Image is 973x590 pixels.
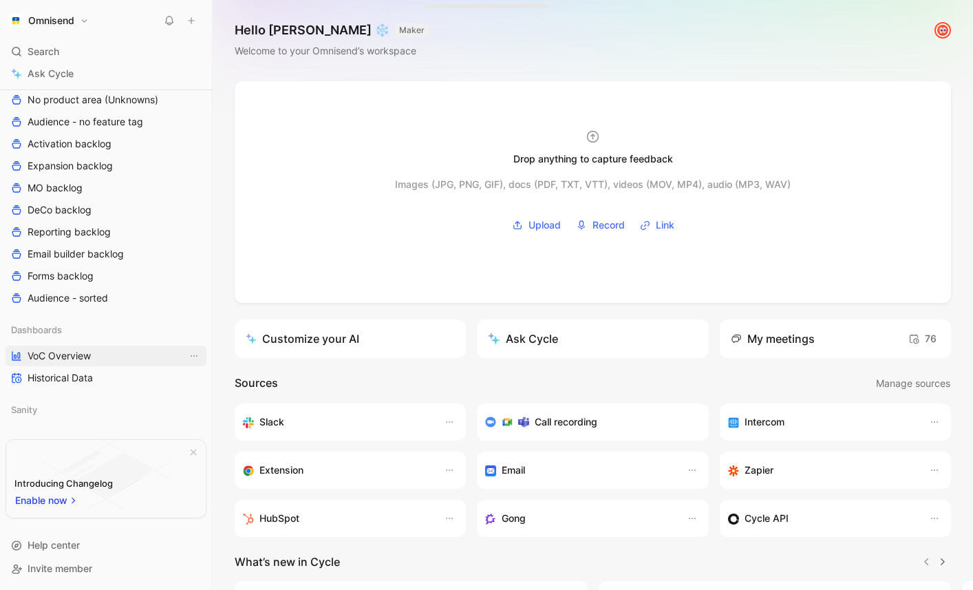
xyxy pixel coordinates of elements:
[6,200,206,220] a: DeCo backlog
[259,462,303,478] h3: Extension
[28,159,113,173] span: Expansion backlog
[235,43,429,59] div: Welcome to your Omnisend’s workspace
[488,330,558,347] div: Ask Cycle
[28,371,93,385] span: Historical Data
[728,462,915,478] div: Capture feedback from thousands of sources with Zapier (survey results, recordings, sheets, etc).
[6,535,206,556] div: Help center
[9,14,23,28] img: Omnisend
[28,137,111,151] span: Activation backlog
[6,63,206,84] a: Ask Cycle
[187,349,201,363] button: View actions
[395,176,791,193] div: Images (JPG, PNG, GIF), docs (PDF, TXT, VTT), videos (MOV, MP4), audio (MP3, WAV)
[908,330,937,347] span: 76
[6,11,92,30] button: OmnisendOmnisend
[875,375,951,392] button: Manage sources
[6,178,206,198] a: MO backlog
[528,217,561,233] span: Upload
[502,462,525,478] h3: Email
[28,247,124,261] span: Email builder backlog
[6,19,206,308] div: OthertesttrackingNo product area (Unknowns)Audience - no feature tagActivation backlogExpansion b...
[6,558,206,579] div: Invite member
[502,510,526,527] h3: Gong
[728,414,915,430] div: Sync your customers, send feedback and get updates in Intercom
[395,23,429,37] button: MAKER
[936,23,950,37] img: avatar
[535,414,597,430] h3: Call recording
[905,328,940,350] button: 76
[28,539,80,551] span: Help center
[745,414,784,430] h3: Intercom
[28,269,94,283] span: Forms backlog
[246,330,359,347] div: Customize your AI
[11,403,37,417] span: Sanity
[745,510,789,527] h3: Cycle API
[28,43,59,60] span: Search
[28,562,92,574] span: Invite member
[28,203,92,217] span: DeCo backlog
[876,375,950,392] span: Manage sources
[14,475,113,492] div: Introducing Changelog
[513,151,673,167] div: Drop anything to capture feedback
[6,288,206,308] a: Audience - sorted
[571,215,630,235] button: Record
[477,319,708,358] button: Ask Cycle
[6,319,206,388] div: DashboardsVoC OverviewView actionsHistorical Data
[6,319,206,340] div: Dashboards
[235,22,429,39] h1: Hello [PERSON_NAME] ❄️
[635,215,679,235] button: Link
[15,492,69,509] span: Enable now
[6,156,206,176] a: Expansion backlog
[28,181,83,195] span: MO backlog
[28,115,143,129] span: Audience - no feature tag
[259,510,299,527] h3: HubSpot
[28,65,74,82] span: Ask Cycle
[28,14,74,27] h1: Omnisend
[28,93,158,107] span: No product area (Unknowns)
[6,89,206,110] a: No product area (Unknowns)
[28,349,91,363] span: VoC Overview
[14,492,79,509] button: Enable now
[745,462,773,478] h3: Zapier
[6,222,206,242] a: Reporting backlog
[507,215,566,235] button: Upload
[6,134,206,154] a: Activation backlog
[6,399,206,420] div: Sanity
[6,112,206,132] a: Audience - no feature tag
[485,462,672,478] div: Forward emails to your feedback inbox
[11,323,62,337] span: Dashboards
[728,510,915,527] div: Sync customers & send feedback from custom sources. Get inspired by our favorite use case
[41,440,171,510] img: bg-BLZuj68n.svg
[6,244,206,264] a: Email builder backlog
[235,375,278,392] h2: Sources
[243,462,430,478] div: Capture feedback from anywhere on the web
[6,346,206,366] a: VoC OverviewView actions
[731,330,815,347] div: My meetings
[592,217,625,233] span: Record
[235,319,466,358] a: Customize your AI
[28,291,108,305] span: Audience - sorted
[6,41,206,62] div: Search
[6,368,206,388] a: Historical Data
[259,414,284,430] h3: Slack
[656,217,674,233] span: Link
[6,266,206,286] a: Forms backlog
[485,510,672,527] div: Capture feedback from your incoming calls
[235,554,340,570] h2: What’s new in Cycle
[243,414,430,430] div: Sync your customers, send feedback and get updates in Slack
[28,225,111,239] span: Reporting backlog
[6,399,206,424] div: Sanity
[485,414,689,430] div: Record & transcribe meetings from Zoom, Meet & Teams.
